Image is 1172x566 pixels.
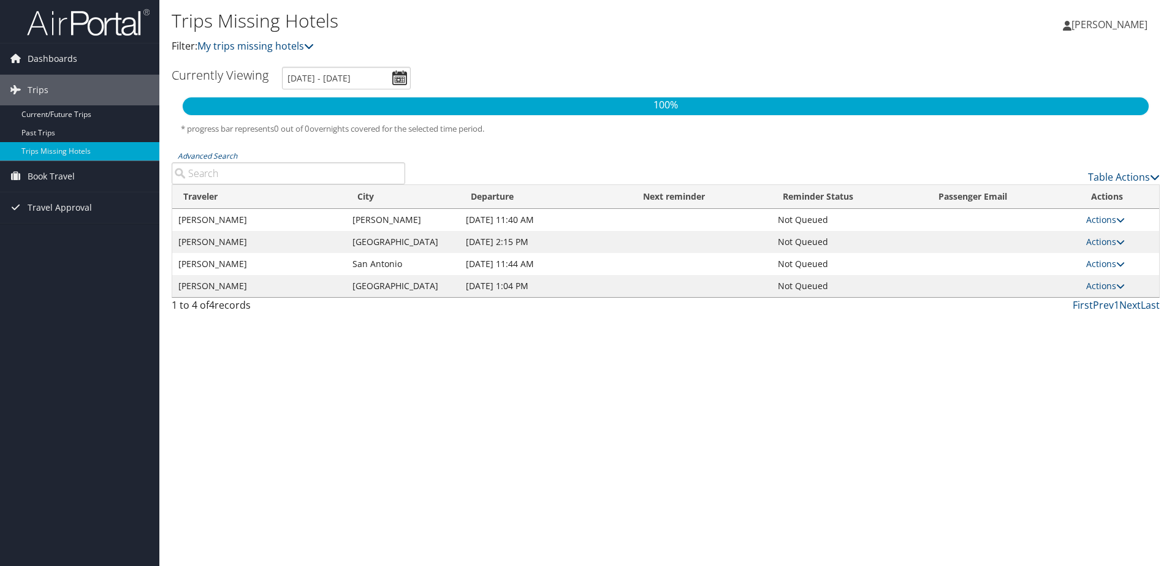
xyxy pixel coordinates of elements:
[1071,18,1147,31] span: [PERSON_NAME]
[1063,6,1160,43] a: [PERSON_NAME]
[1086,280,1125,292] a: Actions
[183,97,1149,113] p: 100%
[172,39,831,55] p: Filter:
[772,231,927,253] td: Not Queued
[181,123,1151,135] h5: * progress bar represents overnights covered for the selected time period.
[632,185,772,209] th: Next reminder
[172,67,268,83] h3: Currently Viewing
[772,253,927,275] td: Not Queued
[346,185,460,209] th: City: activate to sort column ascending
[209,298,215,312] span: 4
[346,253,460,275] td: San Antonio
[172,298,405,319] div: 1 to 4 of records
[460,253,632,275] td: [DATE] 11:44 AM
[28,75,48,105] span: Trips
[172,275,346,297] td: [PERSON_NAME]
[27,8,150,37] img: airportal-logo.png
[1119,298,1141,312] a: Next
[1141,298,1160,312] a: Last
[1093,298,1114,312] a: Prev
[172,253,346,275] td: [PERSON_NAME]
[172,162,405,184] input: Advanced Search
[1086,236,1125,247] a: Actions
[460,275,632,297] td: [DATE] 1:04 PM
[28,43,77,74] span: Dashboards
[178,151,237,161] a: Advanced Search
[460,209,632,231] td: [DATE] 11:40 AM
[346,231,460,253] td: [GEOGRAPHIC_DATA]
[1080,185,1159,209] th: Actions
[772,185,927,209] th: Reminder Status
[772,209,927,231] td: Not Queued
[172,185,346,209] th: Traveler: activate to sort column ascending
[1086,258,1125,270] a: Actions
[172,231,346,253] td: [PERSON_NAME]
[1086,214,1125,225] a: Actions
[28,192,92,223] span: Travel Approval
[197,39,314,53] a: My trips missing hotels
[28,161,75,192] span: Book Travel
[346,275,460,297] td: [GEOGRAPHIC_DATA]
[172,209,346,231] td: [PERSON_NAME]
[1114,298,1119,312] a: 1
[1088,170,1160,184] a: Table Actions
[172,8,831,34] h1: Trips Missing Hotels
[927,185,1079,209] th: Passenger Email: activate to sort column ascending
[460,185,632,209] th: Departure: activate to sort column descending
[1073,298,1093,312] a: First
[772,275,927,297] td: Not Queued
[460,231,632,253] td: [DATE] 2:15 PM
[274,123,310,134] span: 0 out of 0
[346,209,460,231] td: [PERSON_NAME]
[282,67,411,89] input: [DATE] - [DATE]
